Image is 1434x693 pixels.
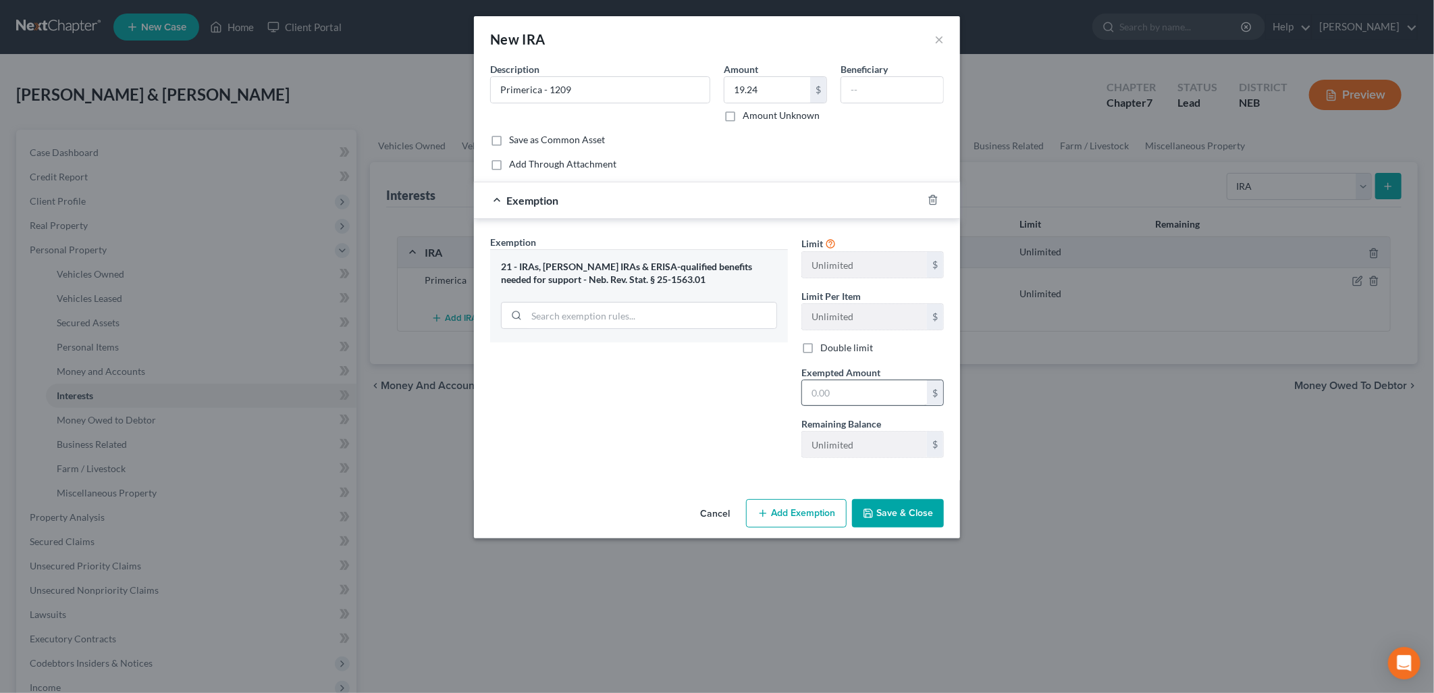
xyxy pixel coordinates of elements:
button: Add Exemption [746,499,847,528]
span: Description [490,63,539,75]
span: Exemption [506,194,558,207]
div: $ [927,432,943,457]
label: Double limit [820,341,873,355]
label: Save as Common Asset [509,133,605,147]
div: $ [927,252,943,278]
input: Search exemption rules... [527,303,776,328]
span: Exempted Amount [801,367,880,378]
div: 21 - IRAs, [PERSON_NAME] IRAs & ERISA-qualified benefits needed for support - Neb. Rev. Stat. § 2... [501,261,777,286]
input: -- [802,304,927,330]
input: -- [802,252,927,278]
input: 0.00 [802,380,927,406]
label: Add Through Attachment [509,157,616,171]
div: $ [927,380,943,406]
div: Open Intercom Messenger [1388,647,1420,679]
div: New IRA [490,30,546,49]
label: Remaining Balance [801,417,881,431]
input: -- [841,77,943,103]
input: 0.00 [724,77,810,103]
span: Exemption [490,236,536,248]
button: × [934,31,944,47]
input: -- [802,432,927,457]
label: Amount [724,62,758,76]
label: Amount Unknown [743,109,820,122]
button: Cancel [689,500,741,528]
span: Limit [801,238,823,249]
input: Describe... [491,77,710,103]
label: Limit Per Item [801,289,861,303]
label: Beneficiary [841,62,888,76]
button: Save & Close [852,499,944,528]
div: $ [927,304,943,330]
div: $ [810,77,826,103]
